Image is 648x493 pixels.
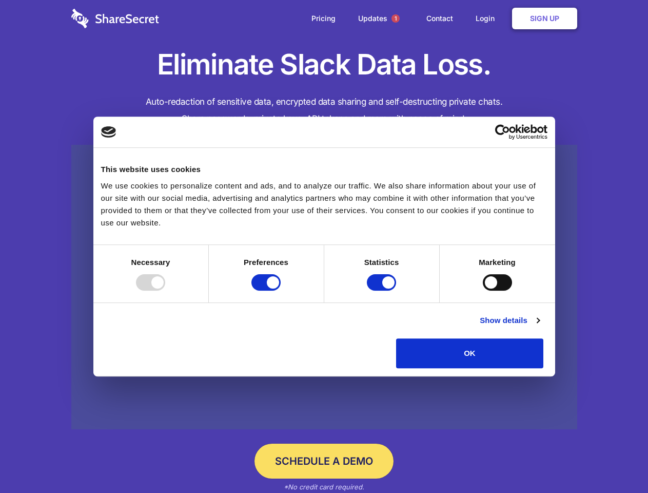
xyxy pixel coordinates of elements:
strong: Statistics [364,258,399,267]
strong: Marketing [479,258,516,267]
a: Wistia video thumbnail [71,145,577,430]
a: Sign Up [512,8,577,29]
a: Usercentrics Cookiebot - opens in a new window [458,124,547,140]
img: logo [101,126,116,138]
h1: Eliminate Slack Data Loss. [71,46,577,83]
span: 1 [391,14,400,23]
div: This website uses cookies [101,163,547,176]
h4: Auto-redaction of sensitive data, encrypted data sharing and self-destructing private chats. Shar... [71,93,577,127]
a: Login [465,3,510,34]
a: Schedule a Demo [254,444,394,479]
em: *No credit card required. [284,483,364,491]
a: Contact [416,3,463,34]
a: Show details [480,314,539,327]
img: logo-wordmark-white-trans-d4663122ce5f474addd5e946df7df03e33cb6a1c49d2221995e7729f52c070b2.svg [71,9,159,28]
div: We use cookies to personalize content and ads, and to analyze our traffic. We also share informat... [101,180,547,229]
a: Pricing [301,3,346,34]
strong: Preferences [244,258,288,267]
button: OK [396,338,543,368]
strong: Necessary [131,258,170,267]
